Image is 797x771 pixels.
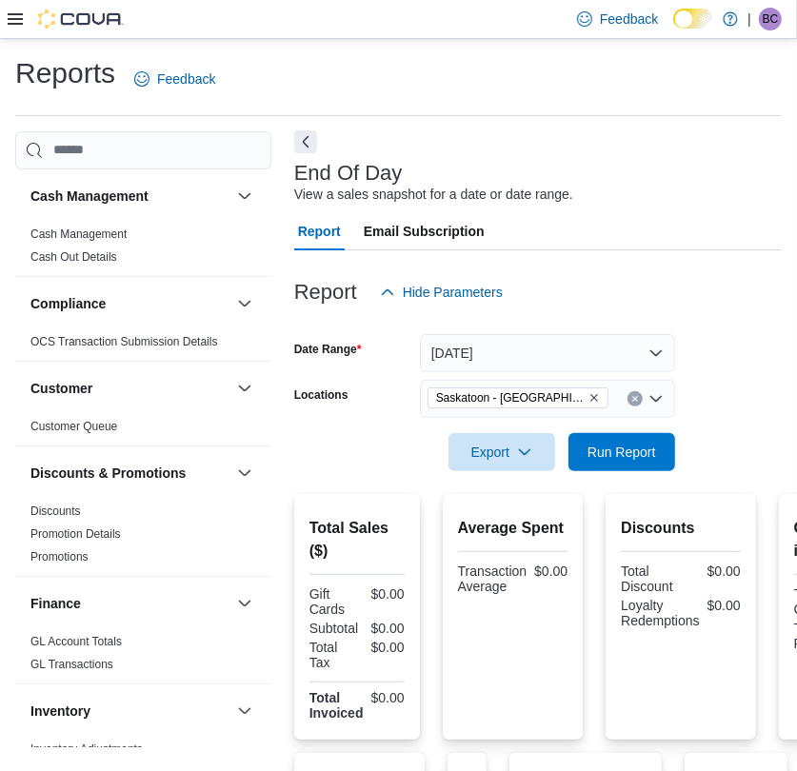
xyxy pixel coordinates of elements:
[38,10,124,29] img: Cova
[15,223,271,276] div: Cash Management
[763,8,779,30] span: BC
[309,517,405,563] h2: Total Sales ($)
[588,392,600,404] button: Remove Saskatoon - Stonebridge - Prairie Records from selection in this group
[294,387,349,403] label: Locations
[294,130,317,153] button: Next
[30,419,117,434] span: Customer Queue
[361,640,405,655] div: $0.00
[759,8,782,30] div: Brynn Cameron
[621,563,677,594] div: Total Discount
[628,391,643,406] button: Clear input
[30,527,121,541] a: Promotion Details
[648,391,664,406] button: Open list of options
[30,504,81,518] a: Discounts
[30,635,122,648] a: GL Account Totals
[298,212,341,250] span: Report
[233,700,256,722] button: Inventory
[460,433,544,471] span: Export
[30,227,127,241] a: Cash Management
[364,212,485,250] span: Email Subscription
[15,630,271,683] div: Finance
[294,185,573,205] div: View a sales snapshot for a date or date range.
[366,621,404,636] div: $0.00
[233,185,256,208] button: Cash Management
[127,60,223,98] a: Feedback
[30,227,127,242] span: Cash Management
[436,388,585,407] span: Saskatoon - [GEOGRAPHIC_DATA] - Prairie Records
[294,281,357,304] h3: Report
[371,690,405,705] div: $0.00
[15,54,115,92] h1: Reports
[568,433,675,471] button: Run Report
[15,500,271,576] div: Discounts & Promotions
[15,330,271,361] div: Compliance
[673,29,674,30] span: Dark Mode
[233,592,256,615] button: Finance
[30,504,81,519] span: Discounts
[30,550,89,563] a: Promotions
[600,10,658,29] span: Feedback
[30,250,117,264] a: Cash Out Details
[458,563,528,594] div: Transaction Average
[403,283,503,302] span: Hide Parameters
[30,379,92,398] h3: Customer
[621,598,700,628] div: Loyalty Redemptions
[685,563,741,579] div: $0.00
[15,415,271,445] div: Customer
[233,462,256,484] button: Discounts & Promotions
[309,586,353,617] div: Gift Cards
[372,273,510,311] button: Hide Parameters
[673,9,713,29] input: Dark Mode
[294,342,362,357] label: Date Range
[30,594,229,613] button: Finance
[30,594,81,613] h3: Finance
[707,598,741,613] div: $0.00
[30,187,229,206] button: Cash Management
[420,334,675,372] button: [DATE]
[30,420,117,433] a: Customer Queue
[30,335,218,348] a: OCS Transaction Submission Details
[30,464,186,483] h3: Discounts & Promotions
[30,187,149,206] h3: Cash Management
[157,69,215,89] span: Feedback
[294,162,403,185] h3: End Of Day
[588,443,656,462] span: Run Report
[233,292,256,315] button: Compliance
[309,621,358,636] div: Subtotal
[458,517,568,540] h2: Average Spent
[309,640,353,670] div: Total Tax
[30,549,89,564] span: Promotions
[30,657,113,672] span: GL Transactions
[747,8,751,30] p: |
[361,586,405,602] div: $0.00
[534,563,568,579] div: $0.00
[30,634,122,649] span: GL Account Totals
[448,433,555,471] button: Export
[428,387,608,408] span: Saskatoon - Stonebridge - Prairie Records
[621,517,741,540] h2: Discounts
[30,294,229,313] button: Compliance
[30,464,229,483] button: Discounts & Promotions
[30,334,218,349] span: OCS Transaction Submission Details
[309,690,364,721] strong: Total Invoiced
[30,526,121,542] span: Promotion Details
[30,379,229,398] button: Customer
[30,702,229,721] button: Inventory
[233,377,256,400] button: Customer
[30,658,113,671] a: GL Transactions
[30,294,106,313] h3: Compliance
[30,249,117,265] span: Cash Out Details
[30,702,90,721] h3: Inventory
[30,742,143,756] a: Inventory Adjustments
[30,741,143,757] span: Inventory Adjustments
